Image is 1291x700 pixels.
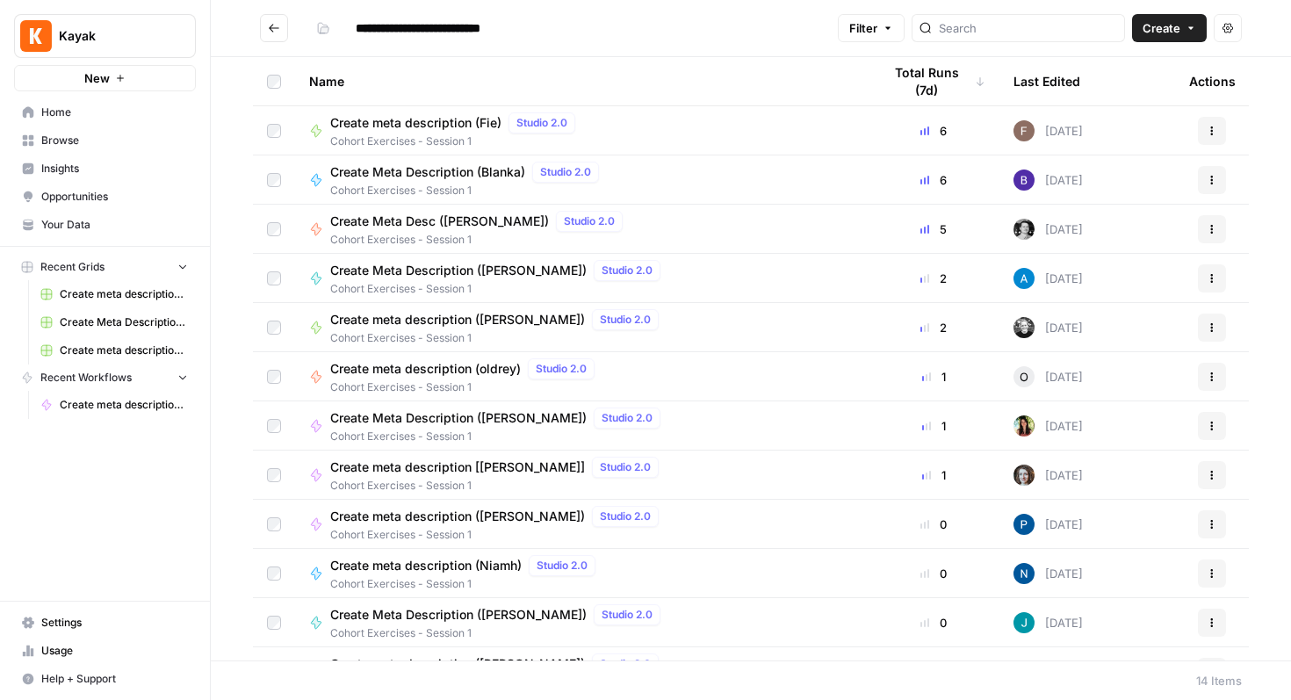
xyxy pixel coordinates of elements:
[939,19,1117,37] input: Search
[1013,219,1083,240] div: [DATE]
[882,57,985,105] div: Total Runs (7d)
[14,126,196,155] a: Browse
[1013,219,1035,240] img: 4vx69xode0b6rvenq8fzgxnr47hp
[1013,415,1035,437] img: e4v89f89x2fg3vu1gtqy01mqi6az
[1013,120,1035,141] img: tctyxljblf40chzqxflm8vgl4vpd
[41,217,188,233] span: Your Data
[1132,14,1207,42] button: Create
[838,14,905,42] button: Filter
[330,576,602,592] span: Cohort Exercises - Session 1
[309,408,854,444] a: Create Meta Description ([PERSON_NAME])Studio 2.0Cohort Exercises - Session 1
[41,161,188,177] span: Insights
[330,625,667,641] span: Cohort Exercises - Session 1
[14,14,196,58] button: Workspace: Kayak
[84,69,110,87] span: New
[330,134,582,149] span: Cohort Exercises - Session 1
[309,457,854,494] a: Create meta description [[PERSON_NAME]]Studio 2.0Cohort Exercises - Session 1
[1196,672,1242,689] div: 14 Items
[309,57,854,105] div: Name
[1013,612,1083,633] div: [DATE]
[330,606,587,624] span: Create Meta Description ([PERSON_NAME])
[330,379,602,395] span: Cohort Exercises - Session 1
[1013,514,1035,535] img: pl7e58t6qlk7gfgh2zr3oyga3gis
[600,312,651,328] span: Studio 2.0
[1020,368,1028,386] span: O
[40,259,105,275] span: Recent Grids
[20,20,52,52] img: Kayak Logo
[330,232,630,248] span: Cohort Exercises - Session 1
[330,330,666,346] span: Cohort Exercises - Session 1
[600,656,651,672] span: Studio 2.0
[60,343,188,358] span: Create meta description [Ola] Grid (2)
[41,671,188,687] span: Help + Support
[1013,612,1035,633] img: t1tavke639zaj8z079xy2f7i1bag
[1013,170,1035,191] img: jvddonxhcv6d8mdj523g41zi7sv7
[60,314,188,330] span: Create Meta Description - [PERSON_NAME] Grid
[602,410,653,426] span: Studio 2.0
[14,364,196,391] button: Recent Workflows
[14,211,196,239] a: Your Data
[1013,465,1083,486] div: [DATE]
[1189,57,1236,105] div: Actions
[330,527,666,543] span: Cohort Exercises - Session 1
[14,254,196,280] button: Recent Grids
[309,162,854,198] a: Create Meta Description (Blanka)Studio 2.0Cohort Exercises - Session 1
[60,397,188,413] span: Create meta description ([PERSON_NAME])
[309,260,854,297] a: Create Meta Description ([PERSON_NAME])Studio 2.0Cohort Exercises - Session 1
[14,665,196,693] button: Help + Support
[330,508,585,525] span: Create meta description ([PERSON_NAME])
[260,14,288,42] button: Go back
[330,409,587,427] span: Create Meta Description ([PERSON_NAME])
[330,183,606,198] span: Cohort Exercises - Session 1
[330,311,585,328] span: Create meta description ([PERSON_NAME])
[330,213,549,230] span: Create Meta Desc ([PERSON_NAME])
[330,429,667,444] span: Cohort Exercises - Session 1
[1013,170,1083,191] div: [DATE]
[882,319,985,336] div: 2
[309,604,854,641] a: Create Meta Description ([PERSON_NAME])Studio 2.0Cohort Exercises - Session 1
[1013,317,1035,338] img: a2eqamhmdthocwmr1l2lqiqck0lu
[1013,268,1035,289] img: o3cqybgnmipr355j8nz4zpq1mc6x
[1013,317,1083,338] div: [DATE]
[602,263,653,278] span: Studio 2.0
[59,27,165,45] span: Kayak
[1013,366,1083,387] div: [DATE]
[882,565,985,582] div: 0
[330,262,587,279] span: Create Meta Description ([PERSON_NAME])
[882,220,985,238] div: 5
[1013,563,1035,584] img: n7pe0zs00y391qjouxmgrq5783et
[882,417,985,435] div: 1
[32,308,196,336] a: Create Meta Description - [PERSON_NAME] Grid
[882,171,985,189] div: 6
[309,653,854,690] a: Create meta description ([PERSON_NAME])Studio 2.0Cohort Exercises - Session 1
[330,557,522,574] span: Create meta description (Niamh)
[600,459,651,475] span: Studio 2.0
[537,558,588,574] span: Studio 2.0
[41,189,188,205] span: Opportunities
[536,361,587,377] span: Studio 2.0
[1013,57,1080,105] div: Last Edited
[330,458,585,476] span: Create meta description [[PERSON_NAME]]
[882,368,985,386] div: 1
[1013,415,1083,437] div: [DATE]
[32,280,196,308] a: Create meta description ([PERSON_NAME]) Grid
[14,183,196,211] a: Opportunities
[516,115,567,131] span: Studio 2.0
[330,655,585,673] span: Create meta description ([PERSON_NAME])
[309,555,854,592] a: Create meta description (Niamh)Studio 2.0Cohort Exercises - Session 1
[14,155,196,183] a: Insights
[309,506,854,543] a: Create meta description ([PERSON_NAME])Studio 2.0Cohort Exercises - Session 1
[600,509,651,524] span: Studio 2.0
[41,105,188,120] span: Home
[41,133,188,148] span: Browse
[882,270,985,287] div: 2
[330,281,667,297] span: Cohort Exercises - Session 1
[1013,514,1083,535] div: [DATE]
[14,98,196,126] a: Home
[14,609,196,637] a: Settings
[14,637,196,665] a: Usage
[309,358,854,395] a: Create meta description (oldrey)Studio 2.0Cohort Exercises - Session 1
[32,336,196,364] a: Create meta description [Ola] Grid (2)
[32,391,196,419] a: Create meta description ([PERSON_NAME])
[602,607,653,623] span: Studio 2.0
